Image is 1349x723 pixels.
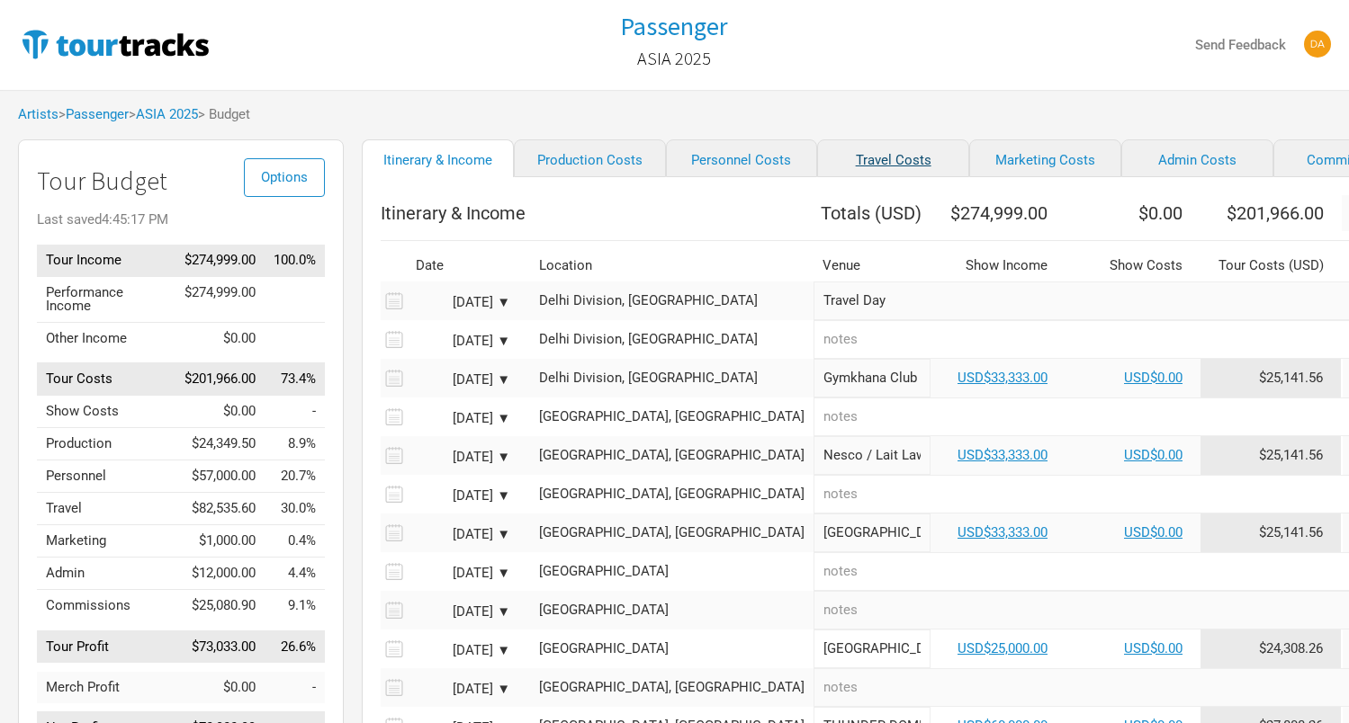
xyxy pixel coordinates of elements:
span: > [58,108,129,121]
div: [DATE] ▼ [411,412,510,425]
td: $0.00 [175,672,265,703]
td: Tour Profit [37,630,175,663]
th: Show Income [931,250,1066,281]
input: Nesco / Lait Lawns [814,436,931,475]
td: Performance Income as % of Tour Income [265,276,325,322]
td: Tour Cost allocation from Production, Personnel, Travel, Marketing, Admin & Commissions [1201,513,1342,552]
td: Tour Cost allocation from Production, Personnel, Travel, Marketing, Admin & Commissions [1201,359,1342,397]
td: Show Costs [37,396,175,428]
div: Mumbai, India [539,449,805,462]
td: Commissions as % of Tour Income [265,590,325,622]
div: [DATE] ▼ [411,644,510,657]
div: Delhi Division, India [539,333,805,346]
button: Options [244,158,325,197]
img: Dan [1304,31,1331,58]
td: Production [37,428,175,460]
a: Passenger [66,106,129,122]
div: Bengaluru, India [539,526,805,540]
h1: Passenger [620,10,728,42]
a: Travel Costs [817,139,969,177]
div: Delhi Division, India [539,294,805,308]
a: USD$0.00 [1124,370,1183,386]
input: Capitol Theatre [814,629,931,668]
a: USD$25,000.00 [958,640,1048,656]
div: [DATE] ▼ [411,489,510,503]
a: Personnel Costs [666,139,818,177]
div: Singapore [539,603,805,617]
a: Marketing Costs [969,139,1121,177]
div: Bangkok, Thailand [539,681,805,694]
div: [DATE] ▼ [411,683,510,696]
td: $0.00 [175,396,265,428]
td: Tour Costs as % of Tour Income [265,363,325,396]
td: Tour Cost allocation from Production, Personnel, Travel, Marketing, Admin & Commissions [1201,629,1342,668]
td: $1,000.00 [175,525,265,558]
img: TourTracks [18,26,212,62]
a: USD$33,333.00 [958,447,1048,463]
td: Merch Profit as % of Tour Income [265,672,325,703]
td: $73,033.00 [175,630,265,663]
td: Performance Income [37,276,175,322]
td: $25,080.90 [175,590,265,622]
th: Tour Costs ( USD ) [1201,250,1342,281]
th: Totals ( USD ) [814,195,931,231]
td: Personnel as % of Tour Income [265,460,325,493]
td: Tour Costs [37,363,175,396]
th: Venue [814,250,931,281]
td: $0.00 [175,322,265,354]
td: Tour Income [37,245,175,277]
div: [DATE] ▼ [411,373,510,387]
td: $274,999.00 [175,276,265,322]
a: USD$0.00 [1124,640,1183,656]
div: Singapore [539,565,805,578]
a: ASIA 2025 [136,106,198,122]
a: Production Costs [514,139,666,177]
a: USD$33,333.00 [958,524,1048,540]
h2: ASIA 2025 [637,49,711,68]
a: Admin Costs [1121,139,1273,177]
td: Personnel [37,460,175,493]
td: Other Income as % of Tour Income [265,322,325,354]
div: [DATE] ▼ [411,567,510,580]
td: $24,349.50 [175,428,265,460]
td: Admin [37,558,175,590]
a: USD$0.00 [1124,524,1183,540]
div: Delhi Division, India [539,371,805,385]
h1: Tour Budget [37,167,325,195]
td: $274,999.00 [175,245,265,277]
td: Marketing as % of Tour Income [265,525,325,558]
a: Artists [18,106,58,122]
span: Options [261,169,308,185]
a: USD$0.00 [1124,447,1183,463]
td: Admin as % of Tour Income [265,558,325,590]
td: Other Income [37,322,175,354]
td: Travel as % of Tour Income [265,493,325,525]
td: Marketing [37,525,175,558]
th: Show Costs [1066,250,1201,281]
input: Phoenix Market City Grounds [814,513,931,552]
a: Passenger [620,13,728,40]
div: Bengaluru, India [539,487,805,501]
div: [DATE] ▼ [411,605,510,619]
td: $201,966.00 [175,363,265,396]
td: $57,000.00 [175,460,265,493]
td: Commissions [37,590,175,622]
span: > [129,108,198,121]
td: Tour Income as % of Tour Income [265,245,325,277]
td: Tour Profit as % of Tour Income [265,630,325,663]
div: Singapore [539,642,805,656]
td: Tour Cost allocation from Production, Personnel, Travel, Marketing, Admin & Commissions [1201,436,1342,475]
th: $274,999.00 [931,195,1066,231]
div: [DATE] ▼ [411,296,510,309]
th: $0.00 [1066,195,1201,231]
div: [DATE] ▼ [411,451,510,464]
th: $201,966.00 [1201,195,1342,231]
a: Itinerary & Income [362,139,514,177]
th: Date [407,250,524,281]
th: Itinerary & Income [381,195,814,231]
a: USD$33,333.00 [958,370,1048,386]
div: Last saved 4:45:17 PM [37,213,325,227]
td: Travel [37,493,175,525]
div: Mumbai, India [539,410,805,424]
td: $12,000.00 [175,558,265,590]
